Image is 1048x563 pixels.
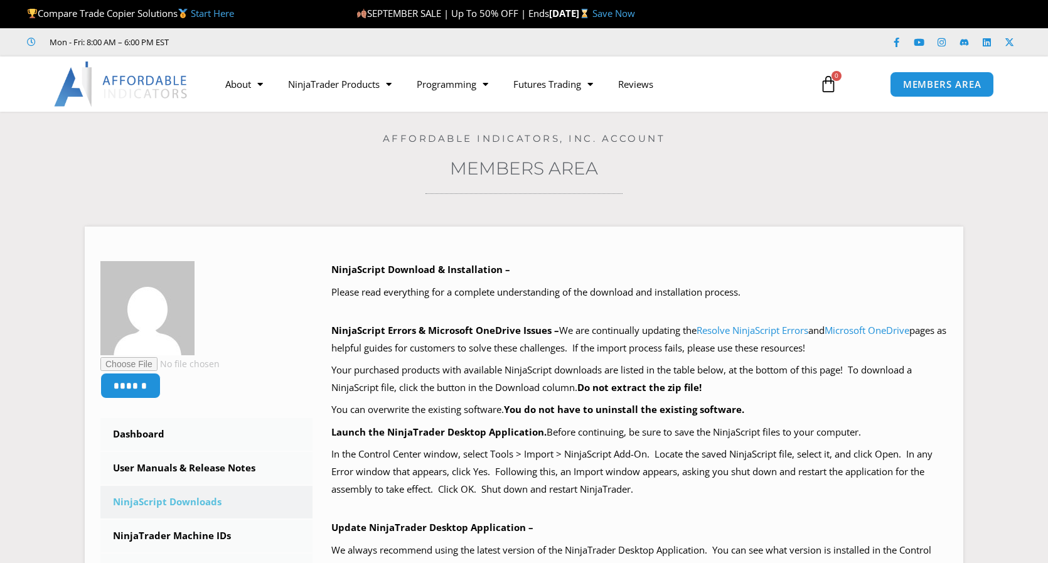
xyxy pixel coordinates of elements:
[801,66,856,102] a: 0
[606,70,666,99] a: Reviews
[357,9,366,18] img: 🍂
[825,324,909,336] a: Microsoft OneDrive
[100,486,313,518] a: NinjaScript Downloads
[331,263,510,276] b: NinjaScript Download & Installation –
[890,72,995,97] a: MEMBERS AREA
[383,132,666,144] a: Affordable Indicators, Inc. Account
[100,520,313,552] a: NinjaTrader Machine IDs
[331,426,547,438] b: Launch the NinjaTrader Desktop Application.
[100,452,313,485] a: User Manuals & Release Notes
[213,70,275,99] a: About
[100,418,313,451] a: Dashboard
[178,9,188,18] img: 🥇
[331,322,948,357] p: We are continually updating the and pages as helpful guides for customers to solve these challeng...
[450,158,598,179] a: Members Area
[501,70,606,99] a: Futures Trading
[54,62,189,107] img: LogoAI | Affordable Indicators – NinjaTrader
[580,9,589,18] img: ⌛
[831,71,842,81] span: 0
[100,261,195,355] img: afddaf7fec35b16ce140d32d34d8265072caf11aa5dda5a05ec0992f030d1c6a
[46,35,169,50] span: Mon - Fri: 8:00 AM – 6:00 PM EST
[331,521,533,534] b: Update NinjaTrader Desktop Application –
[404,70,501,99] a: Programming
[549,7,592,19] strong: [DATE]
[331,362,948,397] p: Your purchased products with available NinjaScript downloads are listed in the table below, at th...
[27,7,234,19] span: Compare Trade Copier Solutions
[331,446,948,498] p: In the Control Center window, select Tools > Import > NinjaScript Add-On. Locate the saved NinjaS...
[186,36,375,48] iframe: Customer reviews powered by Trustpilot
[504,403,744,416] b: You do not have to uninstall the existing software.
[275,70,404,99] a: NinjaTrader Products
[331,424,948,441] p: Before continuing, be sure to save the NinjaScript files to your computer.
[903,80,981,89] span: MEMBERS AREA
[331,324,559,336] b: NinjaScript Errors & Microsoft OneDrive Issues –
[191,7,234,19] a: Start Here
[28,9,37,18] img: 🏆
[331,284,948,301] p: Please read everything for a complete understanding of the download and installation process.
[213,70,805,99] nav: Menu
[356,7,549,19] span: SEPTEMBER SALE | Up To 50% OFF | Ends
[331,401,948,419] p: You can overwrite the existing software.
[697,324,808,336] a: Resolve NinjaScript Errors
[592,7,635,19] a: Save Now
[577,381,702,394] b: Do not extract the zip file!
